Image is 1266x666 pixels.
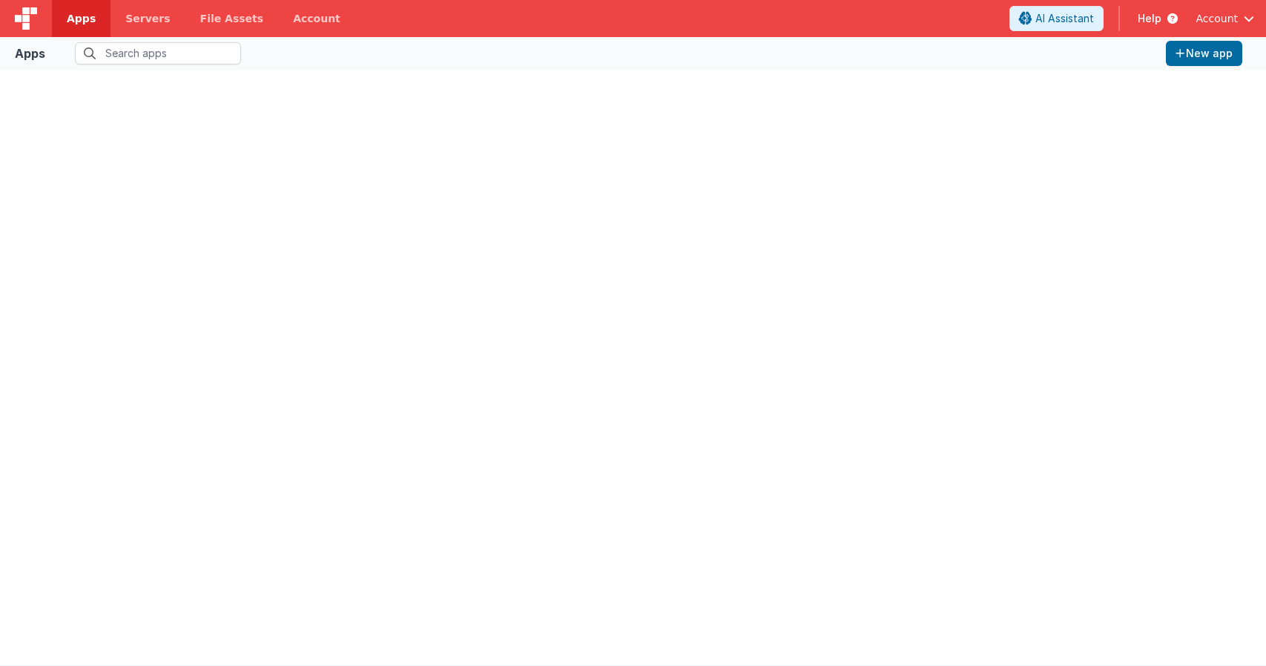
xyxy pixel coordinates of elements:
button: New app [1166,41,1242,66]
span: AI Assistant [1035,11,1094,26]
span: File Assets [200,11,264,26]
span: Account [1196,11,1238,26]
span: Apps [67,11,96,26]
input: Search apps [75,42,241,65]
span: Help [1138,11,1161,26]
button: AI Assistant [1009,6,1104,31]
span: Servers [125,11,170,26]
div: Apps [15,44,45,62]
button: Account [1196,11,1254,26]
